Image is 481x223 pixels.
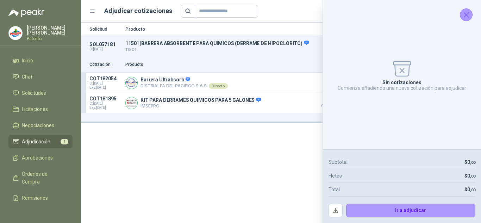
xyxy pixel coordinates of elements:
a: Solicitudes [8,86,73,100]
p: C: [DATE] [89,47,121,51]
a: Chat [8,70,73,83]
p: Cotización [89,61,121,68]
span: Solicitudes [22,89,46,97]
img: Logo peakr [8,8,44,17]
p: Fletes [329,172,342,180]
span: 0 [467,173,475,179]
span: ,00 [470,188,475,192]
img: Company Logo [126,97,137,109]
div: Directo [209,83,227,89]
p: COT181895 [89,96,121,101]
span: 1 [61,139,68,144]
span: ,00 [470,174,475,179]
p: KIT PARA DERRAMES QUIMICOS PARA 5 GALONES [140,97,261,104]
p: COT182054 [89,76,121,81]
p: SOL057181 [89,42,121,47]
p: $ 504.560 [311,96,346,108]
span: Aprobaciones [22,154,53,162]
p: $ [464,186,475,193]
p: [PERSON_NAME] [PERSON_NAME] [27,25,73,35]
p: Producto [125,61,306,68]
p: Patojito [27,37,73,41]
p: 11501 | BARRERA ABSORBENTE PARA QUIMICOS (DERRAME DE HIPOCLORITO) [125,40,371,47]
p: Comienza añadiendo una nueva cotización para adjudicar [338,85,466,91]
a: Aprobaciones [8,151,73,165]
span: De contado [311,84,346,88]
h1: Adjudicar cotizaciones [104,6,172,16]
a: Adjudicación1 [8,135,73,148]
span: Chat [22,73,32,81]
img: Company Logo [9,26,22,40]
p: Precio [311,61,346,68]
p: Sin cotizaciones [382,80,421,85]
span: Exp: [DATE] [89,106,121,110]
a: Órdenes de Compra [8,167,73,188]
button: Ir a adjudicar [346,204,476,218]
p: $ [464,158,475,166]
span: Adjudicación [22,138,50,145]
p: DISTRIALFA DEL PACIFICO S.A.S. [140,83,228,89]
p: 11501 [125,47,371,53]
span: Licitaciones [22,105,48,113]
span: 0 [467,159,475,165]
a: Remisiones [8,191,73,205]
span: Exp: [DATE] [89,86,121,90]
p: $ 141.848 [311,76,346,88]
span: Negociaciones [22,122,54,129]
span: 0 [467,187,475,192]
a: Negociaciones [8,119,73,132]
img: Company Logo [126,77,137,89]
p: Subtotal [329,158,348,166]
span: Inicio [22,57,33,64]
p: IMSEPRO [140,103,261,109]
p: Total [329,186,340,193]
span: Crédito 60 días [311,104,346,108]
p: Solicitud [89,27,121,31]
span: C: [DATE] [89,81,121,86]
span: ,00 [470,160,475,165]
p: Producto [125,27,371,31]
span: Órdenes de Compra [22,170,66,186]
a: Inicio [8,54,73,67]
span: Remisiones [22,194,48,202]
p: $ [464,172,475,180]
a: Licitaciones [8,103,73,116]
p: Barrera Ultrabsorb [140,77,228,83]
span: C: [DATE] [89,101,121,106]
